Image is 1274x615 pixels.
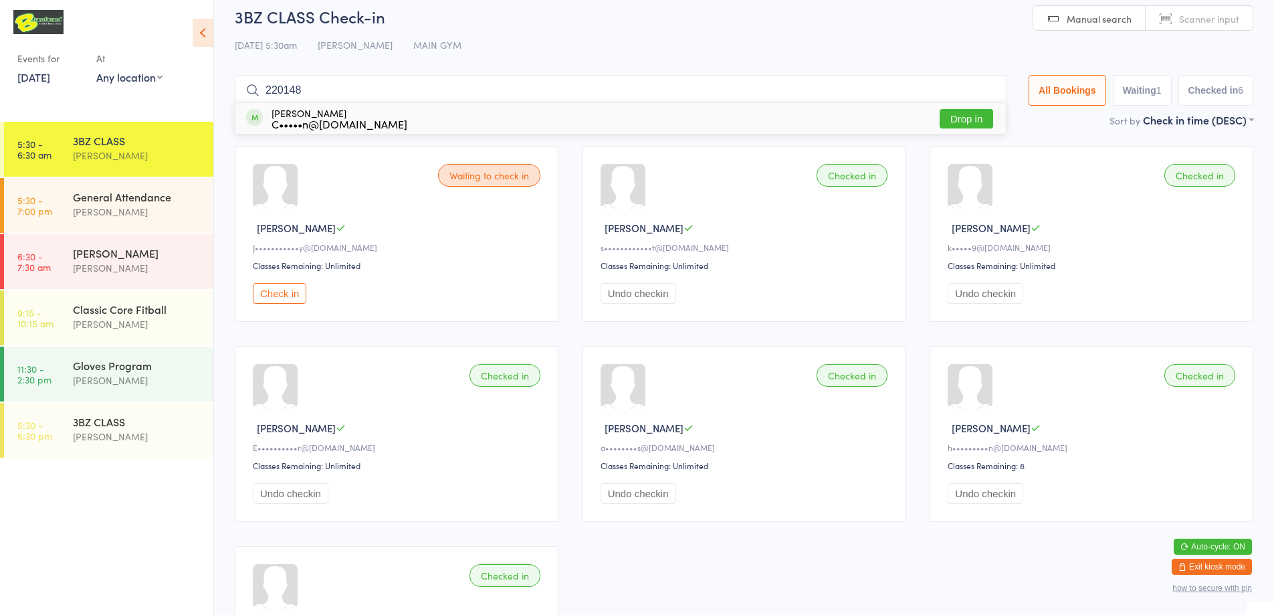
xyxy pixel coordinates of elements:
[952,221,1031,235] span: [PERSON_NAME]
[1143,112,1253,127] div: Check in time (DESC)
[96,70,163,84] div: Any location
[73,260,202,276] div: [PERSON_NAME]
[817,364,887,387] div: Checked in
[235,38,297,52] span: [DATE] 5:30am
[4,234,213,289] a: 6:30 -7:30 am[PERSON_NAME][PERSON_NAME]
[257,421,336,435] span: [PERSON_NAME]
[17,70,50,84] a: [DATE]
[952,421,1031,435] span: [PERSON_NAME]
[940,109,993,128] button: Drop in
[1164,164,1235,187] div: Checked in
[601,483,676,504] button: Undo checkin
[1113,75,1172,106] button: Waiting1
[413,38,461,52] span: MAIN GYM
[1172,559,1252,575] button: Exit kiosk mode
[253,260,544,271] div: Classes Remaining: Unlimited
[73,189,202,204] div: General Attendance
[1029,75,1106,106] button: All Bookings
[1238,85,1243,96] div: 6
[948,442,1239,453] div: h•••••••••n@[DOMAIN_NAME]
[4,122,213,177] a: 5:30 -6:30 am3BZ CLASS[PERSON_NAME]
[438,164,540,187] div: Waiting to check in
[4,347,213,402] a: 11:30 -2:30 pmGloves Program[PERSON_NAME]
[1172,584,1252,593] button: how to secure with pin
[13,10,64,34] img: B Transformed Gym
[4,290,213,345] a: 9:15 -10:15 amClassic Core Fitball[PERSON_NAME]
[73,373,202,388] div: [PERSON_NAME]
[253,242,544,253] div: J•••••••••••y@[DOMAIN_NAME]
[1174,539,1252,555] button: Auto-cycle: ON
[73,302,202,317] div: Classic Core Fitball
[235,75,1006,106] input: Search
[948,260,1239,271] div: Classes Remaining: Unlimited
[469,364,540,387] div: Checked in
[817,164,887,187] div: Checked in
[4,403,213,458] a: 5:30 -6:30 pm3BZ CLASS[PERSON_NAME]
[1178,75,1254,106] button: Checked in6
[605,421,683,435] span: [PERSON_NAME]
[17,195,52,216] time: 5:30 - 7:00 pm
[73,148,202,163] div: [PERSON_NAME]
[253,483,328,504] button: Undo checkin
[601,460,892,471] div: Classes Remaining: Unlimited
[17,363,51,385] time: 11:30 - 2:30 pm
[4,178,213,233] a: 5:30 -7:00 pmGeneral Attendance[PERSON_NAME]
[948,460,1239,471] div: Classes Remaining: 8
[318,38,393,52] span: [PERSON_NAME]
[257,221,336,235] span: [PERSON_NAME]
[601,242,892,253] div: s••••••••••••t@[DOMAIN_NAME]
[601,442,892,453] div: a••••••••s@[DOMAIN_NAME]
[601,260,892,271] div: Classes Remaining: Unlimited
[253,283,306,304] button: Check in
[17,48,83,70] div: Events for
[73,246,202,260] div: [PERSON_NAME]
[73,358,202,373] div: Gloves Program
[1156,85,1162,96] div: 1
[17,420,52,441] time: 5:30 - 6:30 pm
[948,483,1023,504] button: Undo checkin
[272,108,407,129] div: [PERSON_NAME]
[17,251,51,272] time: 6:30 - 7:30 am
[1067,12,1132,25] span: Manual search
[1179,12,1239,25] span: Scanner input
[73,429,202,444] div: [PERSON_NAME]
[1164,364,1235,387] div: Checked in
[469,564,540,587] div: Checked in
[948,283,1023,304] button: Undo checkin
[601,283,676,304] button: Undo checkin
[73,133,202,148] div: 3BZ CLASS
[96,48,163,70] div: At
[948,242,1239,253] div: k•••••9@[DOMAIN_NAME]
[235,5,1253,27] h2: 3BZ CLASS Check-in
[253,442,544,453] div: E••••••••••r@[DOMAIN_NAME]
[272,118,407,129] div: C•••••n@[DOMAIN_NAME]
[73,414,202,429] div: 3BZ CLASS
[73,204,202,219] div: [PERSON_NAME]
[253,460,544,471] div: Classes Remaining: Unlimited
[17,139,51,160] time: 5:30 - 6:30 am
[1109,114,1140,127] label: Sort by
[605,221,683,235] span: [PERSON_NAME]
[73,317,202,332] div: [PERSON_NAME]
[17,307,54,329] time: 9:15 - 10:15 am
